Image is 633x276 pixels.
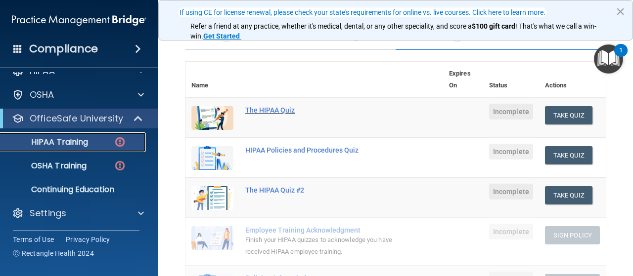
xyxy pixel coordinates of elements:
div: The HIPAA Quiz #2 [245,186,394,194]
span: Incomplete [489,104,533,119]
strong: Get Started [203,32,240,40]
div: HIPAA Policies and Procedures Quiz [245,146,394,154]
a: OSHA [12,89,144,101]
th: Status [483,62,539,98]
th: Name [185,62,239,98]
a: Privacy Policy [66,235,110,244]
a: Get Started [203,32,241,40]
div: Employee Training Acknowledgment [245,226,394,234]
div: The HIPAA Quiz [245,106,394,114]
div: If using CE for license renewal, please check your state's requirements for online vs. live cours... [180,9,545,16]
strong: $100 gift card [472,22,515,30]
th: Actions [539,62,606,98]
div: Finish your HIPAA quizzes to acknowledge you have received HIPAA employee training. [245,234,394,258]
button: Open Resource Center, 1 new notification [594,44,623,74]
a: Terms of Use [13,235,54,244]
span: ! That's what we call a win-win. [190,22,596,40]
button: Take Quiz [545,106,592,124]
h4: Compliance [29,42,98,56]
span: ✓ [452,27,462,42]
span: Refer a friend at any practice, whether it's medical, dental, or any other speciality, and score a [190,22,472,30]
button: Close [616,3,625,19]
img: danger-circle.6113f641.png [114,136,126,148]
span: Ⓒ Rectangle Health 2024 [13,248,94,258]
p: OfficeSafe University [30,113,123,124]
button: Take Quiz [545,186,592,204]
button: If using CE for license renewal, please check your state's requirements for online vs. live cours... [178,7,547,17]
p: Continuing Education [6,185,141,195]
span: Incomplete [489,224,533,239]
p: HIPAA Training [6,137,88,147]
a: Settings [12,207,144,219]
img: danger-circle.6113f641.png [114,159,126,172]
p: OSHA [30,89,54,101]
div: 1 [619,50,623,63]
button: Take Quiz [545,146,592,164]
span: ✓ [221,27,232,42]
img: PMB logo [12,10,146,30]
span: Incomplete [489,144,533,159]
p: Settings [30,207,66,219]
button: Sign Policy [545,226,600,244]
span: Incomplete [489,184,533,199]
th: Expires On [443,62,483,98]
p: OSHA Training [6,161,87,171]
a: OfficeSafe University [12,113,143,124]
